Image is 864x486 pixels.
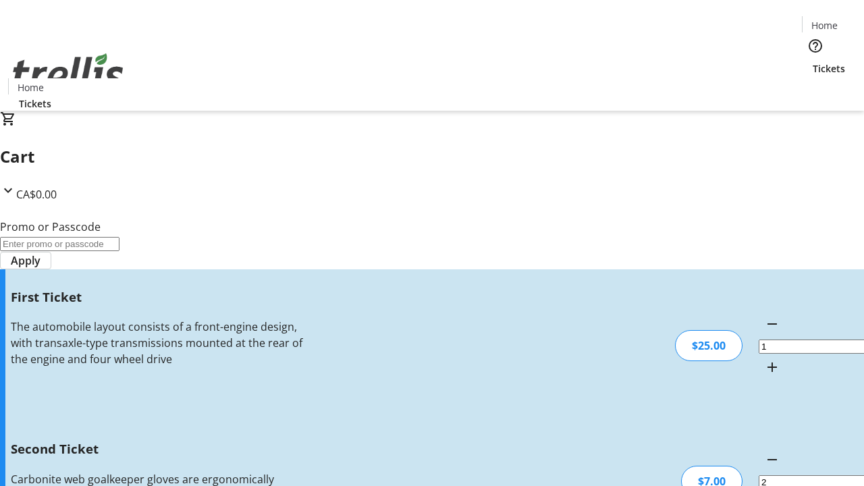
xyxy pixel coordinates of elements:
[11,288,306,306] h3: First Ticket
[759,310,786,337] button: Decrement by one
[813,61,845,76] span: Tickets
[803,18,846,32] a: Home
[759,354,786,381] button: Increment by one
[675,330,742,361] div: $25.00
[19,97,51,111] span: Tickets
[18,80,44,94] span: Home
[802,76,829,103] button: Cart
[802,32,829,59] button: Help
[11,319,306,367] div: The automobile layout consists of a front-engine design, with transaxle-type transmissions mounte...
[9,80,52,94] a: Home
[802,61,856,76] a: Tickets
[8,38,128,106] img: Orient E2E Organization TZ0e4Lxq4E's Logo
[16,187,57,202] span: CA$0.00
[811,18,838,32] span: Home
[8,97,62,111] a: Tickets
[759,446,786,473] button: Decrement by one
[11,252,40,269] span: Apply
[11,439,306,458] h3: Second Ticket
